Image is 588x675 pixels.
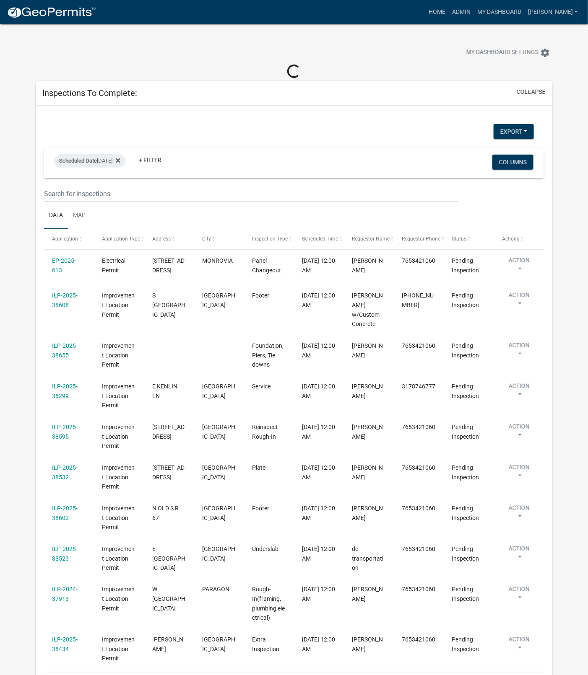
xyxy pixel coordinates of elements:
[402,586,436,593] span: 7653421060
[302,464,335,481] span: 10/09/2025, 12:00 AM
[402,236,441,242] span: Requestor Phone
[302,292,335,308] span: 10/09/2025, 12:00 AM
[202,636,235,653] span: MARTINSVILLE
[68,202,91,229] a: Map
[102,424,135,450] span: Improvement Location Permit
[466,48,539,58] span: My Dashboard Settings
[44,229,94,249] datatable-header-cell: Application
[302,505,335,521] span: 10/09/2025, 12:00 AM
[394,229,444,249] datatable-header-cell: Requestor Phone
[52,546,78,562] a: ILP-2025-38523
[252,383,271,390] span: Service
[94,229,144,249] datatable-header-cell: Application Type
[494,124,534,139] button: Export
[352,342,383,359] span: CINDY KINGERY
[302,236,338,242] span: Scheduled Time
[302,586,335,603] span: 10/09/2025, 12:00 AM
[352,257,383,274] span: William Walls
[452,546,479,562] span: Pending Inspection
[352,464,383,481] span: John
[202,383,235,399] span: MARTINSVILLE
[425,4,449,20] a: Home
[252,505,269,512] span: Footer
[202,546,235,562] span: MOORESVILLE
[54,154,125,168] div: [DATE]
[352,505,383,521] span: Dennis Roger Szalay
[452,236,467,242] span: Status
[202,236,211,242] span: City
[402,292,434,308] span: 765-342-1060
[352,546,383,572] span: de transportation
[244,229,294,249] datatable-header-cell: Inspection Type
[502,463,536,484] button: Action
[152,292,185,318] span: S MORGANTOWN RD
[202,292,235,308] span: MORGANTOWN
[102,257,125,274] span: Electrical Permit
[352,424,383,440] span: Ronald F Eckert
[502,256,536,277] button: Action
[152,383,177,399] span: E KENLIN LN
[52,257,76,274] a: EP-2025-613
[302,342,335,359] span: 10/09/2025, 12:00 AM
[152,464,185,481] span: 7095 BEECH GROVE RD
[517,88,546,96] button: collapse
[102,236,140,242] span: Application Type
[52,342,78,359] a: ILP-2025-38655
[202,424,235,440] span: MARTINSVILLE
[152,586,185,612] span: W LEWISVILLE RD
[460,44,557,61] button: My Dashboard Settingssettings
[452,464,479,481] span: Pending Inspection
[502,422,536,443] button: Action
[202,464,235,481] span: MARTINSVILLE
[52,636,78,653] a: ILP-2025-38434
[152,257,185,274] span: 7980 N BALTIMORE RD
[302,636,335,653] span: 10/09/2025, 12:00 AM
[402,424,436,430] span: 7653421060
[502,504,536,525] button: Action
[452,636,479,653] span: Pending Inspection
[302,546,335,562] span: 10/09/2025, 12:00 AM
[42,88,137,98] h5: Inspections To Complete:
[344,229,394,249] datatable-header-cell: Requestor Name
[402,464,436,471] span: 7653421060
[152,236,171,242] span: Address
[444,229,494,249] datatable-header-cell: Status
[252,586,285,621] span: Rough-In(framing, plumbing,electrical)
[492,155,533,170] button: Columns
[202,586,229,593] span: PARAGON
[152,424,185,440] span: 3275 N MAPLE TURN LN
[252,257,281,274] span: Panel Changeout
[452,342,479,359] span: Pending Inspection
[52,586,78,603] a: ILP-2024-37913
[474,4,525,20] a: My Dashboard
[44,202,68,229] a: Data
[452,505,479,521] span: Pending Inspection
[102,464,135,490] span: Improvement Location Permit
[52,424,78,440] a: ILP-2025-38595
[252,236,288,242] span: Inspection Type
[402,546,436,552] span: 7653421060
[252,424,278,440] span: Reinspect Rough-In
[502,544,536,565] button: Action
[352,586,383,603] span: marvin whaley
[452,257,479,274] span: Pending Inspection
[252,464,265,471] span: Plate
[52,464,78,481] a: ILP-2025-38532
[502,236,519,242] span: Actions
[352,636,383,653] span: John
[102,505,135,531] span: Improvement Location Permit
[102,292,135,318] span: Improvement Location Permit
[352,236,390,242] span: Requestor Name
[494,229,544,249] datatable-header-cell: Actions
[194,229,244,249] datatable-header-cell: City
[52,383,78,399] a: ILP-2025-38299
[44,185,458,202] input: Search for inspections
[144,229,194,249] datatable-header-cell: Address
[449,4,474,20] a: Admin
[352,292,383,327] span: Bob w/Custom Concrete
[302,383,335,399] span: 10/09/2025, 12:00 AM
[132,153,168,168] a: + Filter
[402,257,436,264] span: 7653421060
[452,383,479,399] span: Pending Inspection
[152,546,185,572] span: E SPRING LAKE RD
